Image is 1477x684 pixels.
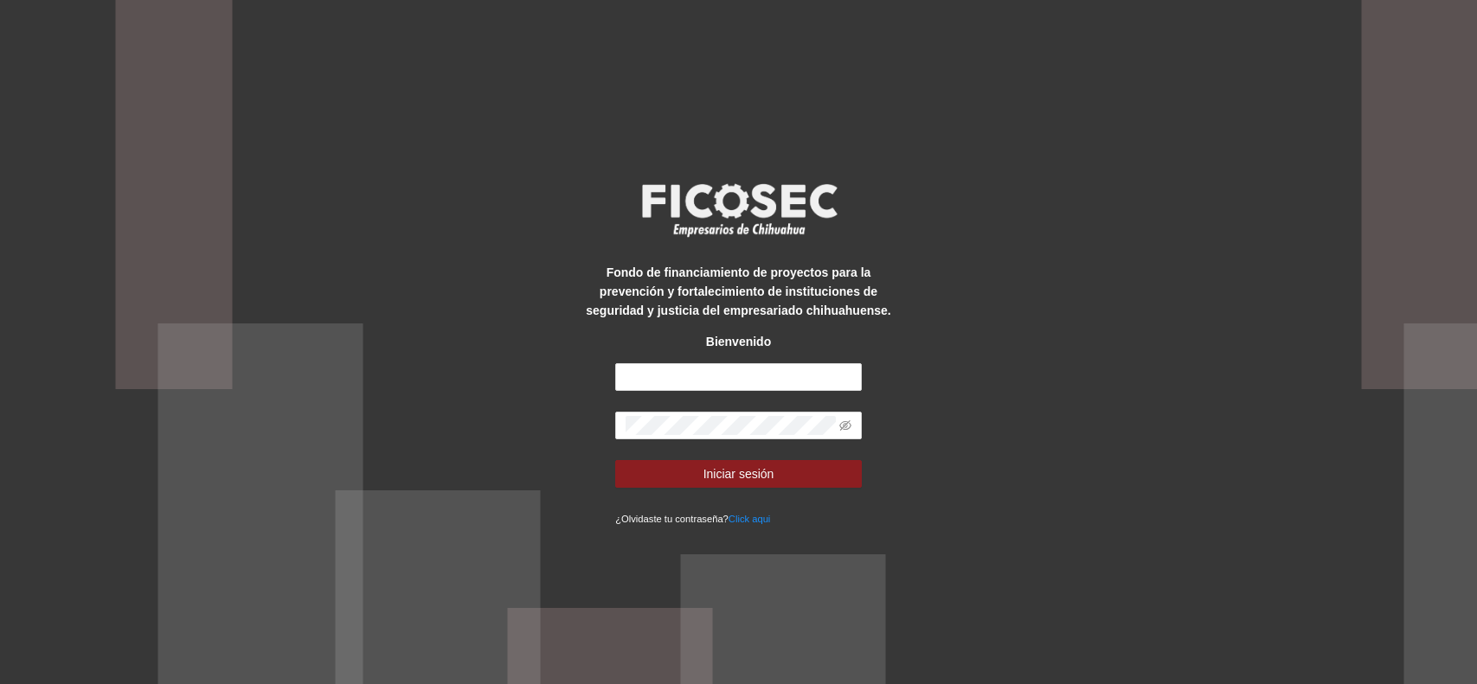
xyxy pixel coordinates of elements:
strong: Fondo de financiamiento de proyectos para la prevención y fortalecimiento de instituciones de seg... [586,265,890,317]
span: Iniciar sesión [703,464,774,483]
a: Click aqui [729,514,771,524]
strong: Bienvenido [706,335,771,348]
span: eye-invisible [839,419,851,431]
button: Iniciar sesión [615,460,862,488]
img: logo [631,178,847,242]
small: ¿Olvidaste tu contraseña? [615,514,770,524]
